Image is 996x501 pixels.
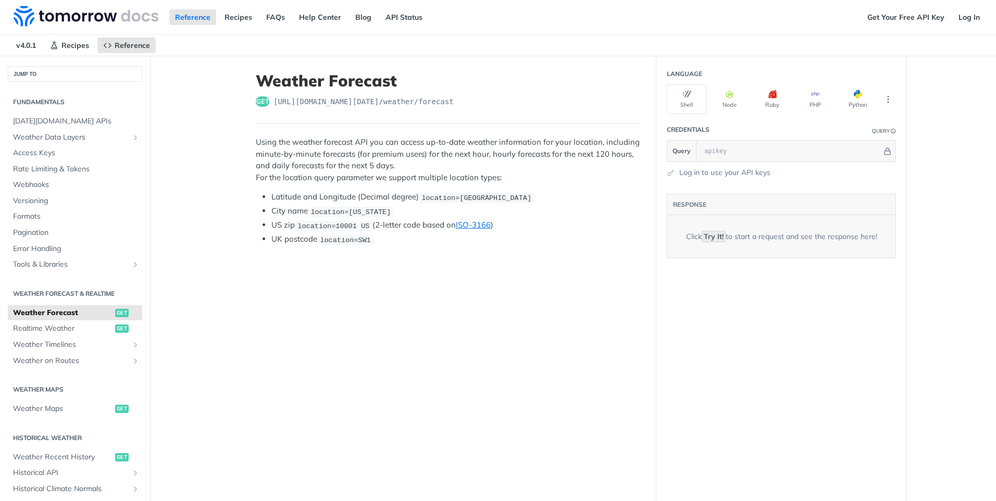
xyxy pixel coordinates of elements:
i: Information [891,129,896,134]
a: Realtime Weatherget [8,321,142,336]
a: Historical Climate NormalsShow subpages for Historical Climate Normals [8,481,142,497]
span: get [256,96,269,107]
span: Error Handling [13,244,140,254]
span: Weather Forecast [13,308,113,318]
h2: Historical Weather [8,433,142,443]
li: US zip (2-letter code based on ) [271,219,640,231]
p: Using the weather forecast API you can access up-to-date weather information for your location, i... [256,136,640,183]
span: Formats [13,211,140,222]
button: Shell [667,84,707,114]
div: Query [872,127,890,135]
span: Pagination [13,228,140,238]
span: Versioning [13,196,140,206]
h2: Weather Maps [8,385,142,394]
button: Show subpages for Weather on Routes [131,357,140,365]
a: Weather Data LayersShow subpages for Weather Data Layers [8,130,142,145]
code: location=[US_STATE] [308,207,394,217]
a: Weather Forecastget [8,305,142,321]
span: v4.0.1 [10,37,42,53]
button: Show subpages for Historical Climate Normals [131,485,140,493]
span: Realtime Weather [13,323,113,334]
span: Historical Climate Normals [13,484,129,494]
h2: Fundamentals [8,97,142,107]
code: location=10001 US [295,221,372,231]
span: get [115,324,129,333]
a: Webhooks [8,177,142,193]
button: More Languages [880,92,896,107]
span: Webhooks [13,180,140,190]
a: FAQs [260,9,291,25]
a: Formats [8,209,142,224]
a: Blog [350,9,377,25]
button: Show subpages for Weather Timelines [131,341,140,349]
a: Reference [97,37,156,53]
a: Weather Mapsget [8,401,142,417]
button: Hide [882,146,893,156]
button: Show subpages for Historical API [131,469,140,477]
span: Tools & Libraries [13,259,129,270]
button: Node [709,84,750,114]
button: PHP [795,84,835,114]
div: Click to start a request and see the response here! [686,231,877,242]
a: Versioning [8,193,142,209]
button: RESPONSE [673,199,707,210]
div: Credentials [667,125,709,134]
button: Query [667,141,696,161]
a: Get Your Free API Key [862,9,950,25]
li: Latitude and Longitude (Decimal degree) [271,191,640,203]
span: get [115,453,129,461]
a: Reference [169,9,216,25]
span: Weather Recent History [13,452,113,462]
span: Weather Timelines [13,340,129,350]
a: Access Keys [8,145,142,161]
code: location=SW1 [317,235,373,245]
div: Language [667,69,702,79]
a: Log in to use your API keys [679,167,770,178]
img: Tomorrow.io Weather API Docs [14,6,158,27]
span: Rate Limiting & Tokens [13,164,140,174]
a: [DATE][DOMAIN_NAME] APIs [8,114,142,129]
a: Pagination [8,225,142,241]
span: Access Keys [13,148,140,158]
span: Weather on Routes [13,356,129,366]
a: Error Handling [8,241,142,257]
h1: Weather Forecast [256,71,640,90]
a: Tools & LibrariesShow subpages for Tools & Libraries [8,257,142,272]
button: Ruby [752,84,792,114]
span: Historical API [13,468,129,478]
span: Reference [115,41,150,50]
div: QueryInformation [872,127,896,135]
span: [DATE][DOMAIN_NAME] APIs [13,116,140,127]
a: Weather on RoutesShow subpages for Weather on Routes [8,353,142,369]
span: Weather Data Layers [13,132,129,143]
code: location=[GEOGRAPHIC_DATA] [419,193,534,203]
a: ISO-3166 [456,220,491,230]
a: Log In [953,9,986,25]
span: Query [673,146,691,156]
button: Python [838,84,878,114]
span: get [115,405,129,413]
input: apikey [699,141,882,161]
a: Help Center [293,9,347,25]
button: JUMP TO [8,66,142,82]
li: City name [271,205,640,217]
a: API Status [380,9,428,25]
a: Recipes [219,9,258,25]
button: Show subpages for Tools & Libraries [131,260,140,269]
span: get [115,309,129,317]
span: https://api.tomorrow.io/v4/weather/forecast [273,96,454,107]
a: Weather Recent Historyget [8,449,142,465]
a: Recipes [44,37,95,53]
span: Recipes [61,41,89,50]
li: UK postcode [271,233,640,245]
a: Historical APIShow subpages for Historical API [8,465,142,481]
a: Rate Limiting & Tokens [8,161,142,177]
a: Weather TimelinesShow subpages for Weather Timelines [8,337,142,353]
code: Try It! [702,231,726,242]
svg: More ellipsis [883,95,893,104]
button: Show subpages for Weather Data Layers [131,133,140,142]
span: Weather Maps [13,404,113,414]
h2: Weather Forecast & realtime [8,289,142,298]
